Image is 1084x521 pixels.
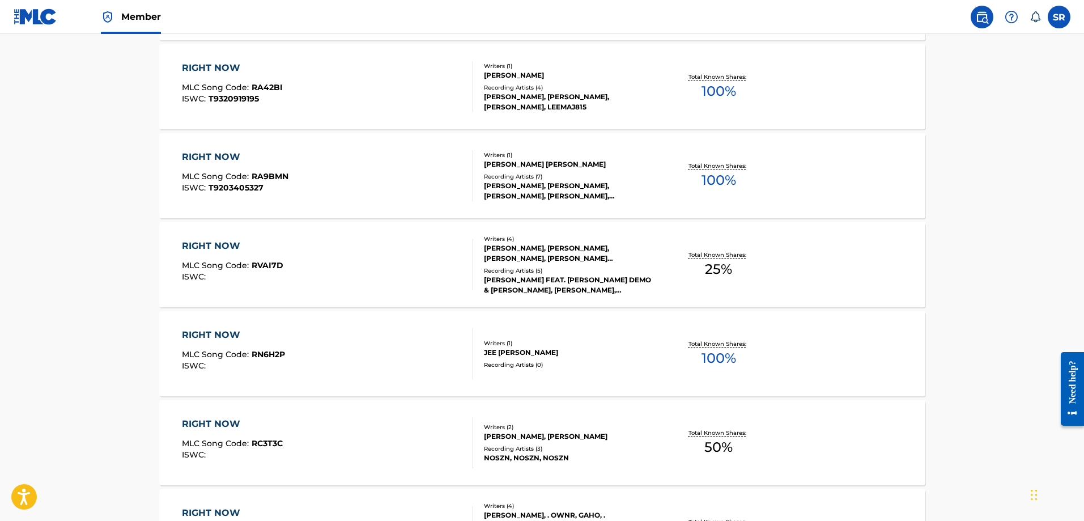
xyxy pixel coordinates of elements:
[702,81,736,101] span: 100 %
[182,61,283,75] div: RIGHT NOW
[688,429,749,437] p: Total Known Shares:
[484,444,655,453] div: Recording Artists ( 3 )
[971,6,993,28] a: Public Search
[159,311,925,396] a: RIGHT NOWMLC Song Code:RN6H2PISWC:Writers (1)JEE [PERSON_NAME]Recording Artists (0)Total Known Sh...
[704,437,733,458] span: 50 %
[702,170,736,190] span: 100 %
[14,9,57,25] img: MLC Logo
[182,328,285,342] div: RIGHT NOW
[159,400,925,485] a: RIGHT NOWMLC Song Code:RC3T3CISWC:Writers (2)[PERSON_NAME], [PERSON_NAME]Recording Artists (3)NOS...
[252,438,283,448] span: RC3T3C
[182,438,252,448] span: MLC Song Code :
[1030,11,1041,23] div: Notifications
[1048,6,1070,28] div: User Menu
[182,349,252,359] span: MLC Song Code :
[484,92,655,112] div: [PERSON_NAME], [PERSON_NAME], [PERSON_NAME], LEEMAJ815
[1052,344,1084,435] iframe: Resource Center
[484,70,655,81] div: [PERSON_NAME]
[182,82,252,92] span: MLC Song Code :
[182,94,209,104] span: ISWC :
[484,348,655,358] div: JEE [PERSON_NAME]
[1027,467,1084,521] iframe: Chat Widget
[1000,6,1023,28] div: Help
[484,243,655,264] div: [PERSON_NAME], [PERSON_NAME], [PERSON_NAME], [PERSON_NAME] [PERSON_NAME]
[484,181,655,201] div: [PERSON_NAME], [PERSON_NAME], [PERSON_NAME], [PERSON_NAME], [PERSON_NAME]
[252,171,288,181] span: RA9BMN
[159,44,925,129] a: RIGHT NOWMLC Song Code:RA42BIISWC:T9320919195Writers (1)[PERSON_NAME]Recording Artists (4)[PERSON...
[484,453,655,463] div: NOSZN, NOSZN, NOSZN
[1005,10,1018,24] img: help
[484,266,655,275] div: Recording Artists ( 5 )
[252,82,283,92] span: RA42BI
[159,133,925,218] a: RIGHT NOWMLC Song Code:RA9BMNISWC:T9203405327Writers (1)[PERSON_NAME] [PERSON_NAME]Recording Arti...
[1031,478,1038,512] div: Drag
[101,10,114,24] img: Top Rightsholder
[182,506,284,520] div: RIGHT NOW
[209,94,259,104] span: T9320919195
[182,260,252,270] span: MLC Song Code :
[209,183,263,193] span: T9203405327
[252,349,285,359] span: RN6H2P
[182,239,283,253] div: RIGHT NOW
[484,423,655,431] div: Writers ( 2 )
[975,10,989,24] img: search
[182,272,209,282] span: ISWC :
[182,171,252,181] span: MLC Song Code :
[484,502,655,510] div: Writers ( 4 )
[159,222,925,307] a: RIGHT NOWMLC Song Code:RVAI7DISWC:Writers (4)[PERSON_NAME], [PERSON_NAME], [PERSON_NAME], [PERSON...
[182,361,209,371] span: ISWC :
[484,172,655,181] div: Recording Artists ( 7 )
[688,73,749,81] p: Total Known Shares:
[484,83,655,92] div: Recording Artists ( 4 )
[182,417,283,431] div: RIGHT NOW
[182,183,209,193] span: ISWC :
[702,348,736,368] span: 100 %
[182,150,288,164] div: RIGHT NOW
[121,10,161,23] span: Member
[484,431,655,442] div: [PERSON_NAME], [PERSON_NAME]
[484,275,655,295] div: [PERSON_NAME] FEAT. [PERSON_NAME] DEMO & [PERSON_NAME], [PERSON_NAME], [PERSON_NAME] FEAT. [PERSO...
[182,450,209,460] span: ISWC :
[484,159,655,170] div: [PERSON_NAME] [PERSON_NAME]
[688,251,749,259] p: Total Known Shares:
[484,62,655,70] div: Writers ( 1 )
[252,260,283,270] span: RVAI7D
[484,361,655,369] div: Recording Artists ( 0 )
[484,235,655,243] div: Writers ( 4 )
[705,259,732,279] span: 25 %
[688,340,749,348] p: Total Known Shares:
[484,151,655,159] div: Writers ( 1 )
[484,339,655,348] div: Writers ( 1 )
[688,162,749,170] p: Total Known Shares:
